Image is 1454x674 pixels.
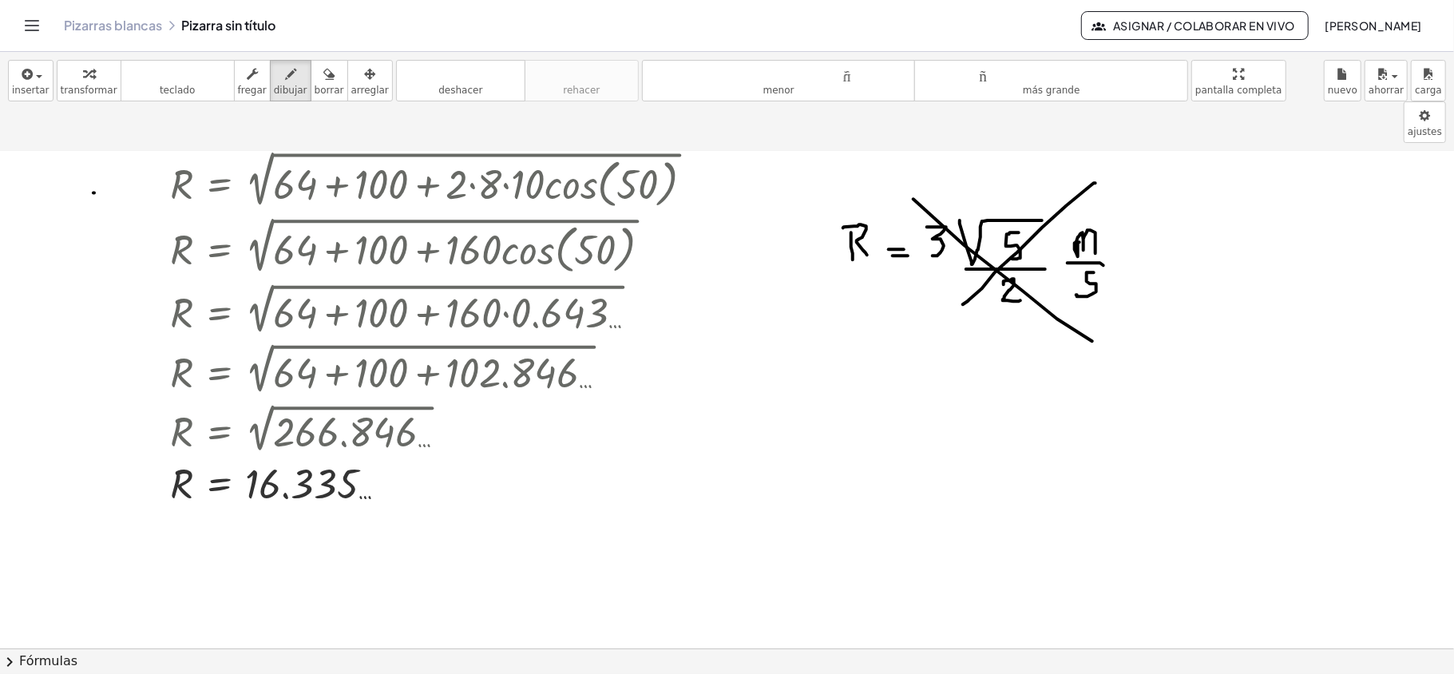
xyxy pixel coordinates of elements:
button: insertar [8,60,53,101]
button: Cambiar navegación [19,13,45,38]
font: rehacer [563,85,600,96]
font: insertar [12,85,50,96]
font: ajustes [1408,126,1442,137]
font: ahorrar [1369,85,1404,96]
font: arreglar [351,85,389,96]
font: pantalla completa [1195,85,1282,96]
button: arreglar [347,60,393,101]
button: transformar [57,60,121,101]
button: deshacerdeshacer [396,60,525,101]
font: tamaño_del_formato [918,66,1184,81]
button: tamaño_del_formatomenor [642,60,916,101]
a: Pizarras blancas [64,18,162,34]
font: Fórmulas [19,653,77,668]
button: ahorrar [1365,60,1408,101]
font: borrar [315,85,344,96]
font: tamaño_del_formato [646,66,912,81]
button: fregar [234,60,271,101]
font: Pizarras blancas [64,17,162,34]
font: [PERSON_NAME] [1325,18,1422,33]
font: más grande [1023,85,1080,96]
font: transformar [61,85,117,96]
button: tecladoteclado [121,60,235,101]
button: ajustes [1404,101,1446,143]
font: fregar [238,85,267,96]
font: menor [763,85,794,96]
button: dibujar [270,60,311,101]
font: dibujar [274,85,307,96]
font: Asignar / Colaborar en vivo [1113,18,1295,33]
button: rehacerrehacer [525,60,639,101]
button: Asignar / Colaborar en vivo [1081,11,1309,40]
font: teclado [160,85,195,96]
font: deshacer [438,85,482,96]
font: nuevo [1328,85,1357,96]
button: pantalla completa [1191,60,1286,101]
font: carga [1415,85,1442,96]
button: nuevo [1324,60,1361,101]
button: carga [1411,60,1446,101]
button: [PERSON_NAME] [1312,11,1435,40]
button: tamaño_del_formatomás grande [914,60,1188,101]
font: teclado [125,66,231,81]
button: borrar [311,60,348,101]
font: rehacer [529,66,635,81]
font: deshacer [400,66,521,81]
